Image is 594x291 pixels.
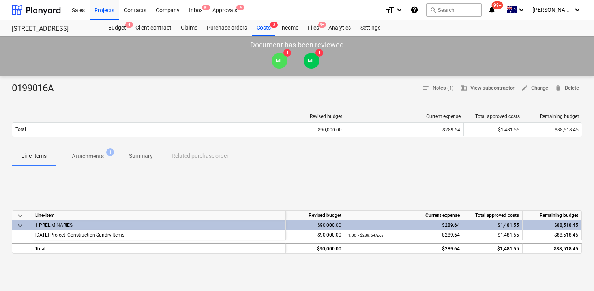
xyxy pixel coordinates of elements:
a: Client contract [131,20,176,36]
span: 4 [236,5,244,10]
a: Claims [176,20,202,36]
span: $88,518.45 [554,232,578,238]
span: $88,518.45 [555,127,579,132]
span: 3-01-39 Project- Construction Sundry Items [35,232,124,238]
a: Budget4 [103,20,131,36]
div: $289.64 [348,244,460,254]
p: Attachments [72,152,104,160]
div: $88,518.45 [523,243,582,253]
span: 1 [315,49,323,57]
span: notes [422,84,429,91]
div: Files [303,20,324,36]
div: Total [32,243,286,253]
div: $289.64 [348,220,460,230]
button: Delete [551,82,582,94]
iframe: Chat Widget [555,253,594,291]
span: Delete [555,84,579,93]
a: Analytics [324,20,356,36]
span: business [460,84,467,91]
p: Line-items [21,152,47,160]
p: Summary [129,152,153,160]
span: ML [308,58,315,63]
div: Matt Lebon [272,53,287,69]
span: Notes (1) [422,84,454,93]
div: $1,481.55 [463,220,523,230]
p: Document has been reviewed [250,40,344,50]
div: Costs [252,20,275,36]
span: ML [276,58,283,63]
span: 1 [283,49,291,57]
span: 1 [106,148,114,156]
div: $88,518.45 [523,220,582,230]
div: [STREET_ADDRESS] [12,25,94,33]
span: View subcontractor [460,84,515,93]
div: Current expense [349,114,461,119]
div: $289.64 [348,230,460,240]
span: edit [521,84,528,91]
button: View subcontractor [457,82,518,94]
div: 0199016A [12,82,60,95]
a: Files9+ [303,20,324,36]
div: Remaining budget [526,114,579,119]
div: $90,000.00 [286,243,345,253]
div: Current expense [345,211,463,220]
a: Purchase orders [202,20,252,36]
small: 1.00 × $289.64 / pcs [348,233,383,237]
div: Total approved costs [463,211,523,220]
div: Revised budget [289,114,342,119]
span: 3 [270,22,278,28]
div: $1,481.55 [463,243,523,253]
span: 9+ [202,5,210,10]
div: Budget [103,20,131,36]
div: 1 PRELIMINARIES [35,220,282,230]
div: $90,000.00 [286,123,345,136]
div: Remaining budget [523,211,582,220]
p: Total [15,126,26,133]
div: Line-item [32,211,286,220]
span: $1,481.55 [498,232,519,238]
div: Total approved costs [467,114,520,119]
div: Revised budget [286,211,345,220]
a: Settings [356,20,385,36]
button: Change [518,82,551,94]
span: delete [555,84,562,91]
div: Matt Lebon [304,53,319,69]
a: Costs3 [252,20,275,36]
div: $289.64 [349,127,460,132]
span: Change [521,84,548,93]
span: keyboard_arrow_down [15,221,25,230]
span: keyboard_arrow_down [15,211,25,220]
div: $90,000.00 [286,230,345,240]
div: $1,481.55 [463,123,523,136]
div: $90,000.00 [286,220,345,230]
a: Income [275,20,303,36]
span: 4 [125,22,133,28]
span: 9+ [318,22,326,28]
button: Notes (1) [419,82,457,94]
